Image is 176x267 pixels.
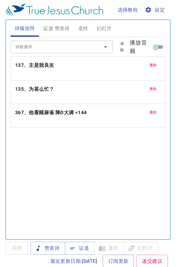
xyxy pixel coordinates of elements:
[143,4,168,16] button: 设定
[119,41,126,53] span: 清除
[114,40,130,54] button: 清除
[43,24,69,33] span: 证道 赞美诗
[50,257,97,266] span: 最近更新日期 [DATE]
[115,4,141,16] button: 选择教程
[97,24,112,33] span: 幻灯片
[15,24,35,33] span: 诗颂崇拜
[150,109,157,116] span: 删除
[36,244,60,253] span: 赞美诗
[6,4,103,16] img: True Jesus Church
[15,108,88,117] button: 367、他看顾麻雀 降D大调 =144
[108,257,129,266] span: 订阅更新
[65,242,95,255] button: 证道
[118,6,138,14] span: 选择教程
[31,242,65,255] button: 赞美诗
[15,85,55,94] button: 135、为甚么忙？
[150,62,157,68] span: 删除
[145,61,161,69] button: 删除
[146,6,165,14] span: 设定
[15,85,54,94] b: 135、为甚么忙？
[70,244,89,253] span: 证道
[130,39,151,55] span: 播放音频
[145,85,161,93] button: 删除
[15,61,54,70] b: 137、主是我良友
[15,61,55,70] button: 137、主是我良友
[15,108,87,117] b: 367、他看顾麻雀 降D大调 =144
[150,86,157,92] span: 删除
[142,257,162,266] span: 递交建议
[78,24,88,33] span: 圣经
[145,108,161,117] button: 删除
[101,42,110,52] button: Open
